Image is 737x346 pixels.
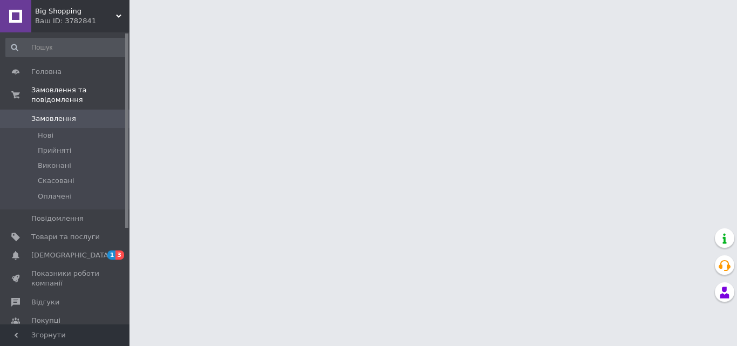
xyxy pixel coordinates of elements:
[31,316,60,325] span: Покупці
[31,214,84,223] span: Повідомлення
[31,114,76,124] span: Замовлення
[38,192,72,201] span: Оплачені
[35,6,116,16] span: Big Shopping
[31,67,62,77] span: Головна
[5,38,127,57] input: Пошук
[31,85,129,105] span: Замовлення та повідомлення
[38,146,71,155] span: Прийняті
[35,16,129,26] div: Ваш ID: 3782841
[38,131,53,140] span: Нові
[31,232,100,242] span: Товари та послуги
[31,269,100,288] span: Показники роботи компанії
[31,250,111,260] span: [DEMOGRAPHIC_DATA]
[107,250,116,260] span: 1
[31,297,59,307] span: Відгуки
[38,176,74,186] span: Скасовані
[38,161,71,171] span: Виконані
[115,250,124,260] span: 3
